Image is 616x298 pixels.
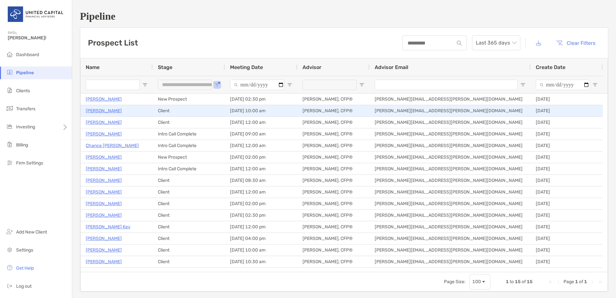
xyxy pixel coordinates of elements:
div: 100 [472,279,481,284]
div: [DATE] 12:00 pm [225,221,297,233]
span: Clients [16,88,30,94]
div: Previous Page [556,279,561,284]
span: Log out [16,283,32,289]
div: [PERSON_NAME], CFP® [297,128,370,140]
div: [DATE] 12:00 am [225,117,297,128]
div: [DATE] [531,175,603,186]
div: [DATE] [531,221,603,233]
span: Firm Settings [16,160,43,166]
a: [PERSON_NAME] [86,200,122,208]
div: [PERSON_NAME], CFP® [297,198,370,209]
div: [DATE] [531,105,603,116]
div: [DATE] [531,198,603,209]
div: [DATE] 12:00 am [225,140,297,151]
input: Create Date Filter Input [536,80,590,90]
span: to [510,279,514,284]
span: Settings [16,247,33,253]
span: Billing [16,142,28,148]
img: logout icon [6,282,14,290]
div: [DATE] [531,94,603,105]
button: Clear Filters [551,36,600,50]
span: Add New Client [16,229,47,235]
span: 1 [506,279,509,284]
div: [PERSON_NAME], CFP® [297,221,370,233]
div: Client [153,186,225,198]
span: 1 [584,279,587,284]
div: [PERSON_NAME][EMAIL_ADDRESS][PERSON_NAME][DOMAIN_NAME] [370,256,531,267]
img: input icon [457,41,462,45]
img: investing icon [6,123,14,130]
img: billing icon [6,141,14,148]
div: [DATE] 02:30 pm [225,210,297,221]
div: First Page [548,279,553,284]
div: [PERSON_NAME], CFP® [297,152,370,163]
div: Intro Call Complete [153,128,225,140]
div: [PERSON_NAME][EMAIL_ADDRESS][PERSON_NAME][DOMAIN_NAME] [370,128,531,140]
p: [PERSON_NAME] [86,211,122,219]
div: [PERSON_NAME], CFP® [297,163,370,174]
p: [PERSON_NAME] [86,176,122,184]
span: Page [563,279,574,284]
span: Meeting Date [230,64,263,70]
img: dashboard icon [6,50,14,58]
p: [PERSON_NAME] [86,95,122,103]
div: [DATE] [531,233,603,244]
p: [PERSON_NAME] [86,118,122,126]
div: [DATE] 09:00 am [225,128,297,140]
span: Advisor [303,64,322,70]
div: [DATE] 10:00 am [225,105,297,116]
p: [PERSON_NAME] [86,258,122,266]
div: [PERSON_NAME][EMAIL_ADDRESS][PERSON_NAME][DOMAIN_NAME] [370,221,531,233]
div: [PERSON_NAME][EMAIL_ADDRESS][PERSON_NAME][DOMAIN_NAME] [370,105,531,116]
div: Client [153,175,225,186]
button: Open Filter Menu [142,82,148,87]
div: [DATE] [531,128,603,140]
div: [DATE] [531,117,603,128]
div: [PERSON_NAME], CFP® [297,94,370,105]
div: New Prospect [153,94,225,105]
div: Client [153,233,225,244]
h3: Prospect List [88,38,138,47]
button: Open Filter Menu [287,82,292,87]
div: Page Size: [444,279,466,284]
div: [PERSON_NAME][EMAIL_ADDRESS][PERSON_NAME][DOMAIN_NAME] [370,163,531,174]
div: [DATE] 02:00 pm [225,198,297,209]
div: [DATE] 02:00 pm [225,152,297,163]
div: [PERSON_NAME], CFP® [297,256,370,267]
div: [PERSON_NAME], CFP® [297,140,370,151]
a: [PERSON_NAME] [86,153,122,161]
span: [PERSON_NAME]! [8,35,68,41]
a: [PERSON_NAME] [86,234,122,243]
div: [PERSON_NAME], CFP® [297,117,370,128]
span: Advisor Email [375,64,408,70]
div: Client [153,198,225,209]
div: [DATE] [531,244,603,256]
a: [PERSON_NAME] [86,165,122,173]
div: [DATE] [531,210,603,221]
div: Last Page [597,279,602,284]
div: Client [153,117,225,128]
img: clients icon [6,86,14,94]
div: New Prospect [153,152,225,163]
div: [DATE] [531,256,603,267]
span: of [579,279,583,284]
span: Name [86,64,100,70]
div: Client [153,256,225,267]
p: [PERSON_NAME] [86,130,122,138]
div: [PERSON_NAME][EMAIL_ADDRESS][PERSON_NAME][DOMAIN_NAME] [370,198,531,209]
div: [PERSON_NAME][EMAIL_ADDRESS][PERSON_NAME][DOMAIN_NAME] [370,233,531,244]
div: [PERSON_NAME], CFP® [297,186,370,198]
button: Open Filter Menu [592,82,598,87]
span: 1 [575,279,578,284]
div: Client [153,210,225,221]
span: 15 [515,279,521,284]
button: Open Filter Menu [215,82,220,87]
div: [DATE] 04:00 pm [225,233,297,244]
span: Stage [158,64,172,70]
span: Transfers [16,106,35,112]
div: Client [153,244,225,256]
img: add_new_client icon [6,228,14,235]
